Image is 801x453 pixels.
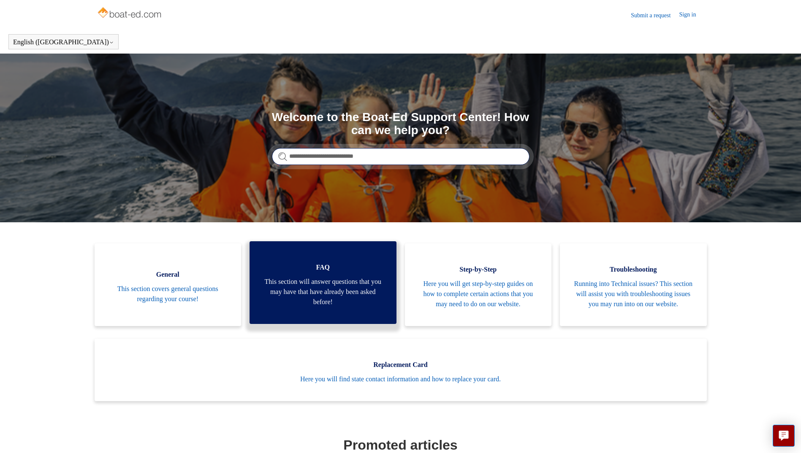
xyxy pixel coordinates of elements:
span: Here you will get step-by-step guides on how to complete certain actions that you may need to do ... [418,279,539,309]
a: General This section covers general questions regarding your course! [95,243,242,326]
h1: Welcome to the Boat-Ed Support Center! How can we help you? [272,111,529,137]
span: FAQ [262,262,384,272]
span: Replacement Card [107,360,694,370]
a: FAQ This section will answer questions that you may have that have already been asked before! [250,241,396,324]
a: Replacement Card Here you will find state contact information and how to replace your card. [95,339,707,401]
span: This section will answer questions that you may have that have already been asked before! [262,277,384,307]
input: Search [272,148,529,165]
img: Boat-Ed Help Center home page [97,5,164,22]
a: Troubleshooting Running into Technical issues? This section will assist you with troubleshooting ... [560,243,707,326]
a: Step-by-Step Here you will get step-by-step guides on how to complete certain actions that you ma... [405,243,552,326]
a: Submit a request [631,11,679,20]
span: Troubleshooting [573,264,694,275]
a: Sign in [679,10,704,20]
span: Step-by-Step [418,264,539,275]
button: Live chat [773,425,795,447]
span: This section covers general questions regarding your course! [107,284,229,304]
span: General [107,270,229,280]
span: Here you will find state contact information and how to replace your card. [107,374,694,384]
button: English ([GEOGRAPHIC_DATA]) [13,38,114,46]
span: Running into Technical issues? This section will assist you with troubleshooting issues you may r... [573,279,694,309]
